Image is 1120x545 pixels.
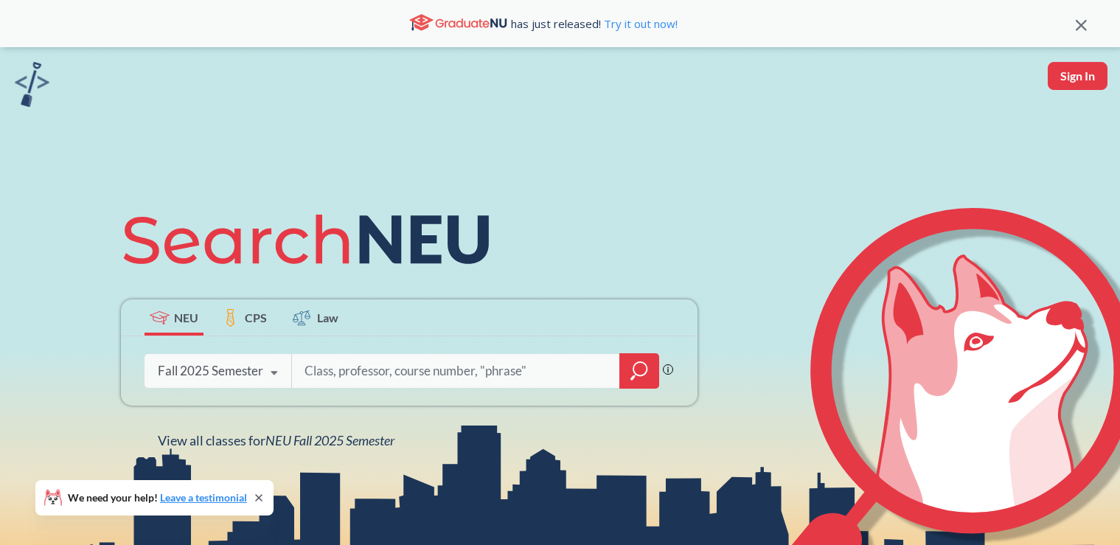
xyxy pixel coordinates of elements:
[158,432,394,448] span: View all classes for
[619,353,659,389] div: magnifying glass
[265,432,394,448] span: NEU Fall 2025 Semester
[245,309,267,326] span: CPS
[303,355,610,386] input: Class, professor, course number, "phrase"
[15,62,49,107] img: sandbox logo
[15,62,49,111] a: sandbox logo
[160,491,247,504] a: Leave a testimonial
[158,363,263,379] div: Fall 2025 Semester
[68,493,247,503] span: We need your help!
[1048,62,1107,90] button: Sign In
[317,309,338,326] span: Law
[511,15,678,32] span: has just released!
[174,309,198,326] span: NEU
[630,361,648,381] svg: magnifying glass
[601,16,678,31] a: Try it out now!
